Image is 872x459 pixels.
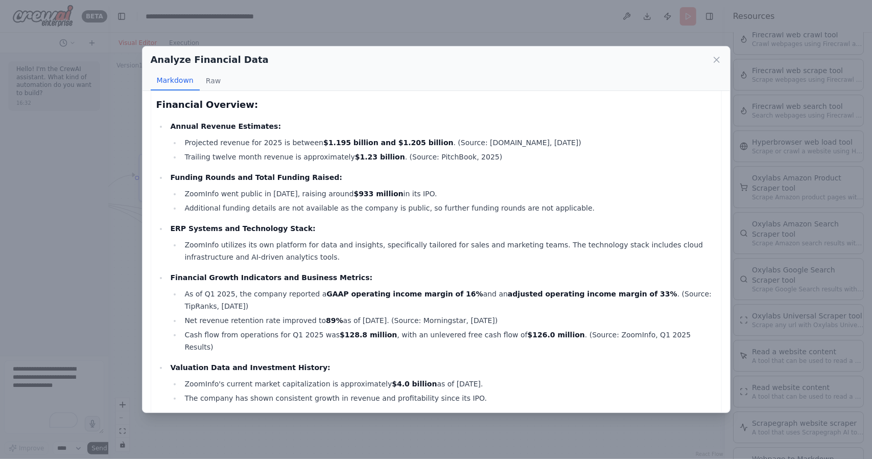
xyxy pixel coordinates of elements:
strong: $126.0 million [528,331,585,339]
strong: Valuation Data and Investment History: [170,363,330,372]
li: The company has shown consistent growth in revenue and profitability since its IPO. [181,392,716,404]
strong: 89% [326,316,343,325]
strong: $4.0 billion [392,380,437,388]
li: Projected revenue for 2025 is between . (Source: [DOMAIN_NAME], [DATE]) [181,136,716,149]
h3: Financial Overview: [156,98,716,112]
li: ZoomInfo's current market capitalization is approximately as of [DATE]. [181,378,716,390]
strong: $1.23 billion [355,153,405,161]
li: Net revenue retention rate improved to as of [DATE]. (Source: Morningstar, [DATE]) [181,314,716,327]
button: Markdown [151,71,200,90]
li: Trailing twelve month revenue is approximately . (Source: PitchBook, 2025) [181,151,716,163]
h2: Analyze Financial Data [151,53,269,67]
strong: $1.195 billion and $1.205 billion [323,139,454,147]
li: As of Q1 2025, the company reported a and an . (Source: TipRanks, [DATE]) [181,288,716,312]
strong: $128.8 million [340,331,397,339]
strong: Financial Growth Indicators and Business Metrics: [170,273,372,282]
strong: $933 million [354,190,404,198]
strong: adjusted operating income margin of 33% [508,290,677,298]
li: ZoomInfo utilizes its own platform for data and insights, specifically tailored for sales and mar... [181,239,716,263]
strong: GAAP operating income margin of 16% [326,290,483,298]
strong: Annual Revenue Estimates: [170,122,281,130]
p: This comprehensive financial profile paints a clear picture of ZoomInfo's current financial healt... [156,412,716,425]
button: Raw [200,71,227,90]
strong: ERP Systems and Technology Stack: [170,224,315,233]
li: Cash flow from operations for Q1 2025 was , with an unlevered free cash flow of . (Source: ZoomIn... [181,329,716,353]
strong: Funding Rounds and Total Funding Raised: [170,173,342,181]
li: Additional funding details are not available as the company is public, so further funding rounds ... [181,202,716,214]
li: ZoomInfo went public in [DATE], raising around in its IPO. [181,188,716,200]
